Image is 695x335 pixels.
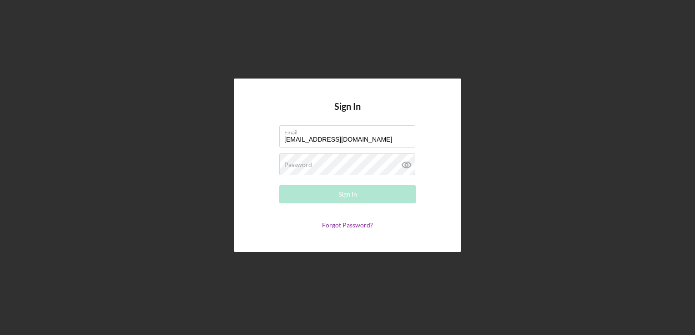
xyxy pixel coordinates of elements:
div: Sign In [338,185,357,203]
h4: Sign In [334,101,361,125]
a: Forgot Password? [322,221,373,229]
label: Email [284,126,415,136]
label: Password [284,161,312,168]
button: Sign In [279,185,416,203]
